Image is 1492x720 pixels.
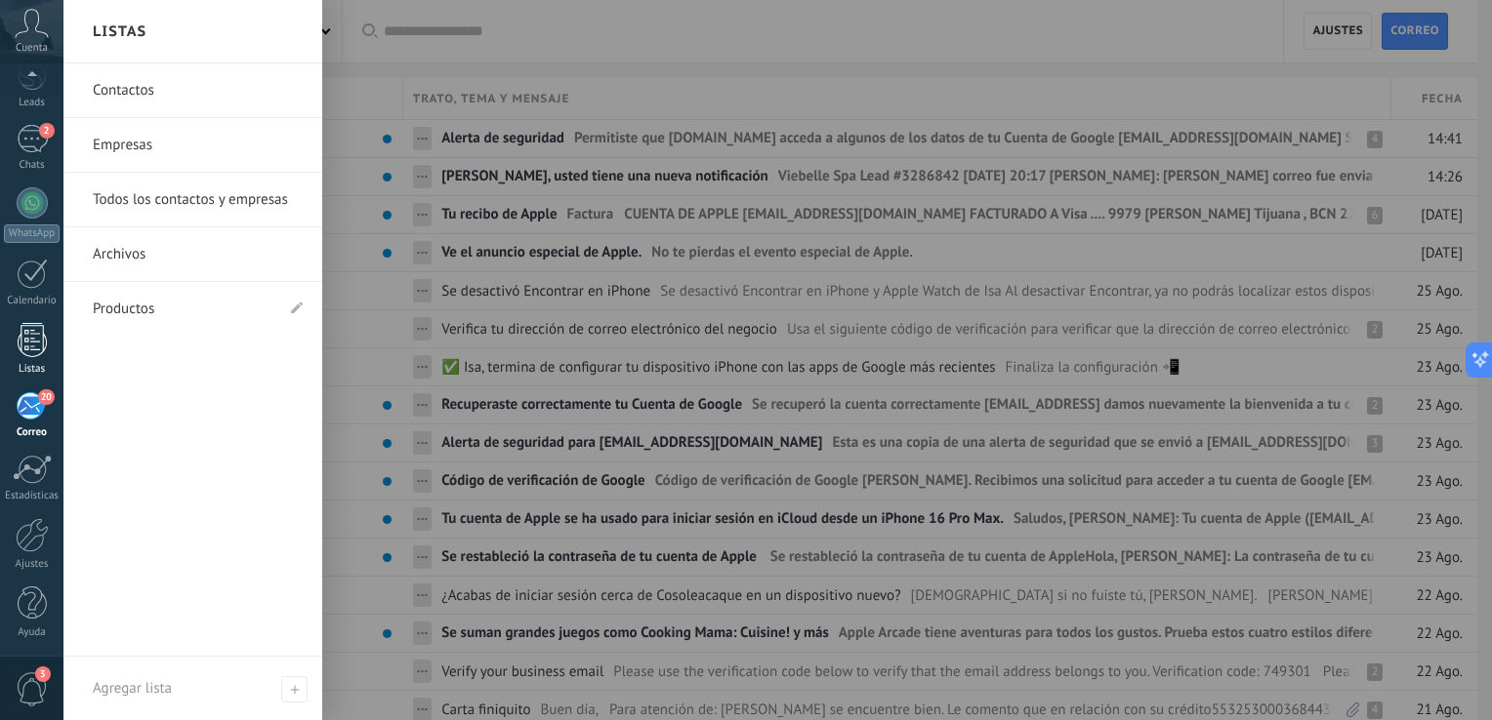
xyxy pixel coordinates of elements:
[4,224,60,243] div: WhatsApp
[38,389,55,405] span: 20
[35,666,51,682] span: 3
[93,679,172,698] span: Agregar lista
[4,426,61,439] div: Correo
[4,626,61,639] div: Ayuda
[4,295,61,307] div: Calendario
[93,282,273,337] a: Productos
[4,490,61,502] div: Estadísticas
[93,227,303,282] a: Archivos
[4,159,61,172] div: Chats
[39,123,55,139] span: 2
[93,118,303,173] a: Empresas
[93,1,146,62] h2: Listas
[4,97,61,109] div: Leads
[281,676,308,702] span: Agregar lista
[4,363,61,376] div: Listas
[93,63,303,118] a: Contactos
[4,558,61,571] div: Ajustes
[93,173,303,227] a: Todos los contactos y empresas
[16,42,48,55] span: Cuenta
